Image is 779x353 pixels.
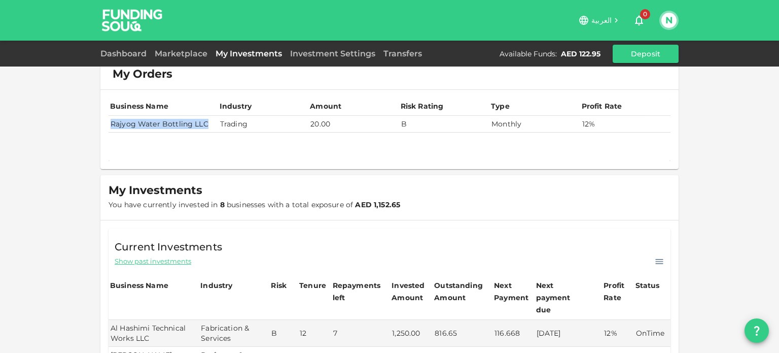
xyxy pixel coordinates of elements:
[745,318,769,343] button: question
[492,320,535,347] td: 116.668
[613,45,679,63] button: Deposit
[500,49,557,59] div: Available Funds :
[494,279,533,304] div: Next Payment
[271,279,291,292] div: Risk
[199,320,269,347] td: Fabrication & Services
[109,183,202,198] span: My Investments
[399,116,489,133] td: B
[634,320,670,347] td: OnTime
[298,320,331,347] td: 12
[536,279,587,316] div: Next payment due
[220,200,225,209] strong: 8
[151,49,211,58] a: Marketplace
[211,49,286,58] a: My Investments
[308,116,399,133] td: 20.00
[100,49,151,58] a: Dashboard
[434,279,485,304] div: Outstanding Amount
[635,279,661,292] div: Status
[390,320,433,347] td: 1,250.00
[109,320,199,347] td: Al Hashimi Technical Works LLC
[220,100,252,112] div: Industry
[379,49,426,58] a: Transfers
[331,320,391,347] td: 7
[489,116,580,133] td: Monthly
[355,200,400,209] strong: AED 1,152.65
[629,10,649,30] button: 0
[604,279,632,304] div: Profit Rate
[591,16,612,25] span: العربية
[286,49,379,58] a: Investment Settings
[299,279,326,292] div: Tenure
[218,116,308,133] td: Trading
[269,320,298,347] td: B
[392,279,431,304] div: Invested Amount
[109,116,218,133] td: Rajyog Water Bottling LLC
[200,279,232,292] div: Industry
[401,100,444,112] div: Risk Rating
[333,279,383,304] div: Repayments left
[535,320,603,347] td: [DATE]
[310,100,341,112] div: Amount
[580,116,671,133] td: 12%
[491,100,511,112] div: Type
[110,279,168,292] div: Business Name
[661,13,677,28] button: N
[115,256,191,266] span: Show past investments
[561,49,600,59] div: AED 122.95
[582,100,622,112] div: Profit Rate
[433,320,492,347] td: 816.65
[110,100,168,112] div: Business Name
[115,239,222,255] span: Current Investments
[113,67,172,81] span: My Orders
[602,320,633,347] td: 12%
[109,200,400,209] span: You have currently invested in businesses with a total exposure of
[640,9,650,19] span: 0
